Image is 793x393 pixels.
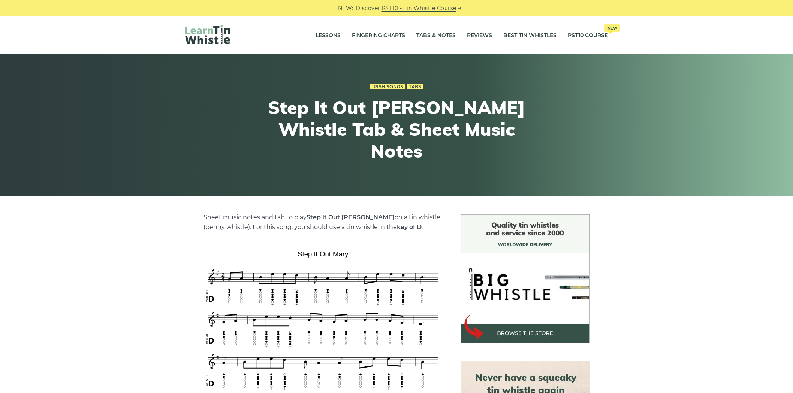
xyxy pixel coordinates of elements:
h1: Step It Out [PERSON_NAME] Whistle Tab & Sheet Music Notes [259,97,534,162]
p: Sheet music notes and tab to play on a tin whistle (penny whistle). For this song, you should use... [203,213,443,232]
a: PST10 CourseNew [568,26,608,45]
a: Lessons [316,26,341,45]
img: BigWhistle Tin Whistle Store [461,214,590,343]
a: Irish Songs [370,84,405,90]
strong: key of D [397,223,422,231]
strong: Step It Out [PERSON_NAME] [307,214,395,221]
a: Tabs & Notes [416,26,456,45]
a: Tabs [407,84,423,90]
img: LearnTinWhistle.com [185,25,230,44]
span: New [604,24,620,32]
a: Reviews [467,26,492,45]
a: Best Tin Whistles [503,26,557,45]
a: Fingering Charts [352,26,405,45]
